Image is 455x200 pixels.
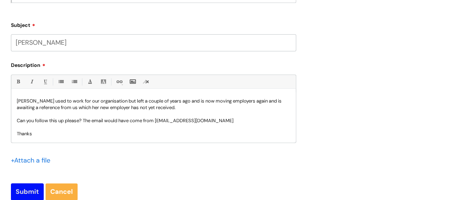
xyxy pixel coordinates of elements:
a: Bold (Ctrl-B) [13,77,23,86]
input: Submit [11,183,44,200]
label: Subject [11,20,296,28]
p: [PERSON_NAME] used to work for our organisation but left a couple of years ago and is now moving ... [17,98,290,111]
a: • Unordered List (Ctrl-Shift-7) [56,77,65,86]
a: Back Color [99,77,108,86]
a: Font Color [85,77,94,86]
a: Cancel [46,183,78,200]
p: Thanks [17,131,290,137]
a: Italic (Ctrl-I) [27,77,36,86]
a: Link [114,77,123,86]
a: Insert Image... [128,77,137,86]
a: Underline(Ctrl-U) [40,77,50,86]
p: Can you follow this up please? The email would have come from [EMAIL_ADDRESS][DOMAIN_NAME] [17,117,290,124]
a: 1. Ordered List (Ctrl-Shift-8) [70,77,79,86]
a: Remove formatting (Ctrl-\) [141,77,150,86]
label: Description [11,60,296,68]
div: Attach a file [11,155,55,166]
